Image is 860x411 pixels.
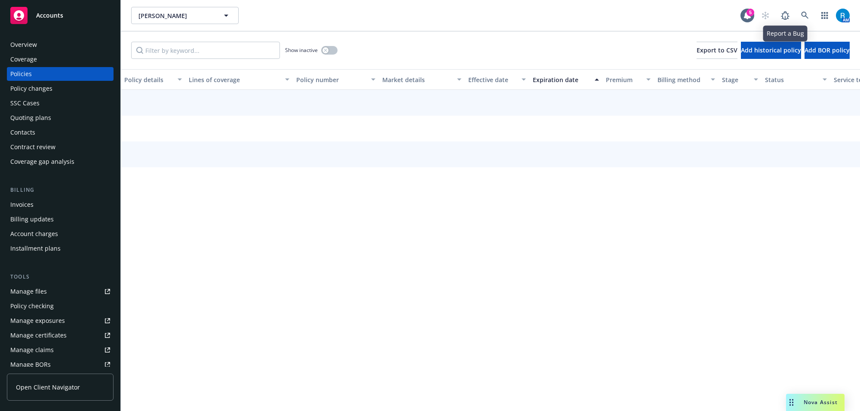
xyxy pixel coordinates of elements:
a: Manage files [7,285,114,298]
div: Effective date [468,75,516,84]
div: Manage BORs [10,358,51,371]
a: Switch app [816,7,833,24]
button: Effective date [465,69,529,90]
button: Stage [719,69,762,90]
div: Contacts [10,126,35,139]
button: Add historical policy [741,42,801,59]
span: [PERSON_NAME] [138,11,213,20]
span: Accounts [36,12,63,19]
div: Market details [382,75,452,84]
a: Installment plans [7,242,114,255]
a: Policy checking [7,299,114,313]
div: Status [765,75,817,84]
a: Contacts [7,126,114,139]
div: Policies [10,67,32,81]
div: Manage files [10,285,47,298]
img: photo [836,9,850,22]
button: Expiration date [529,69,602,90]
div: Manage claims [10,343,54,357]
span: Export to CSV [697,46,737,54]
a: Coverage gap analysis [7,155,114,169]
div: Billing updates [10,212,54,226]
a: Manage claims [7,343,114,357]
div: Policy changes [10,82,52,95]
input: Filter by keyword... [131,42,280,59]
button: Policy details [121,69,185,90]
div: Stage [722,75,749,84]
div: Contract review [10,140,55,154]
a: Report a Bug [777,7,794,24]
a: Overview [7,38,114,52]
div: Policy number [296,75,366,84]
div: Manage exposures [10,314,65,328]
a: Search [796,7,814,24]
div: Invoices [10,198,34,212]
span: Add historical policy [741,46,801,54]
span: Add BOR policy [805,46,850,54]
div: Coverage [10,52,37,66]
div: Coverage gap analysis [10,155,74,169]
a: Quoting plans [7,111,114,125]
div: Billing [7,186,114,194]
span: Show inactive [285,46,318,54]
div: Drag to move [786,394,797,411]
a: SSC Cases [7,96,114,110]
div: SSC Cases [10,96,40,110]
a: Policies [7,67,114,81]
a: Manage BORs [7,358,114,371]
div: Account charges [10,227,58,241]
a: Coverage [7,52,114,66]
button: Premium [602,69,654,90]
div: Lines of coverage [189,75,280,84]
button: Nova Assist [786,394,845,411]
div: Billing method [657,75,706,84]
button: Lines of coverage [185,69,293,90]
span: Open Client Navigator [16,383,80,392]
button: Policy number [293,69,379,90]
a: Start snowing [757,7,774,24]
a: Contract review [7,140,114,154]
a: Billing updates [7,212,114,226]
button: Export to CSV [697,42,737,59]
a: Invoices [7,198,114,212]
div: Premium [606,75,641,84]
button: Market details [379,69,465,90]
button: Status [762,69,830,90]
a: Policy changes [7,82,114,95]
div: 5 [746,9,754,16]
button: Billing method [654,69,719,90]
div: Tools [7,273,114,281]
a: Accounts [7,3,114,28]
span: Nova Assist [804,399,838,406]
div: Policy checking [10,299,54,313]
a: Manage exposures [7,314,114,328]
div: Installment plans [10,242,61,255]
button: [PERSON_NAME] [131,7,239,24]
div: Policy details [124,75,172,84]
div: Quoting plans [10,111,51,125]
div: Manage certificates [10,328,67,342]
div: Expiration date [533,75,590,84]
a: Account charges [7,227,114,241]
a: Manage certificates [7,328,114,342]
button: Add BOR policy [805,42,850,59]
div: Overview [10,38,37,52]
